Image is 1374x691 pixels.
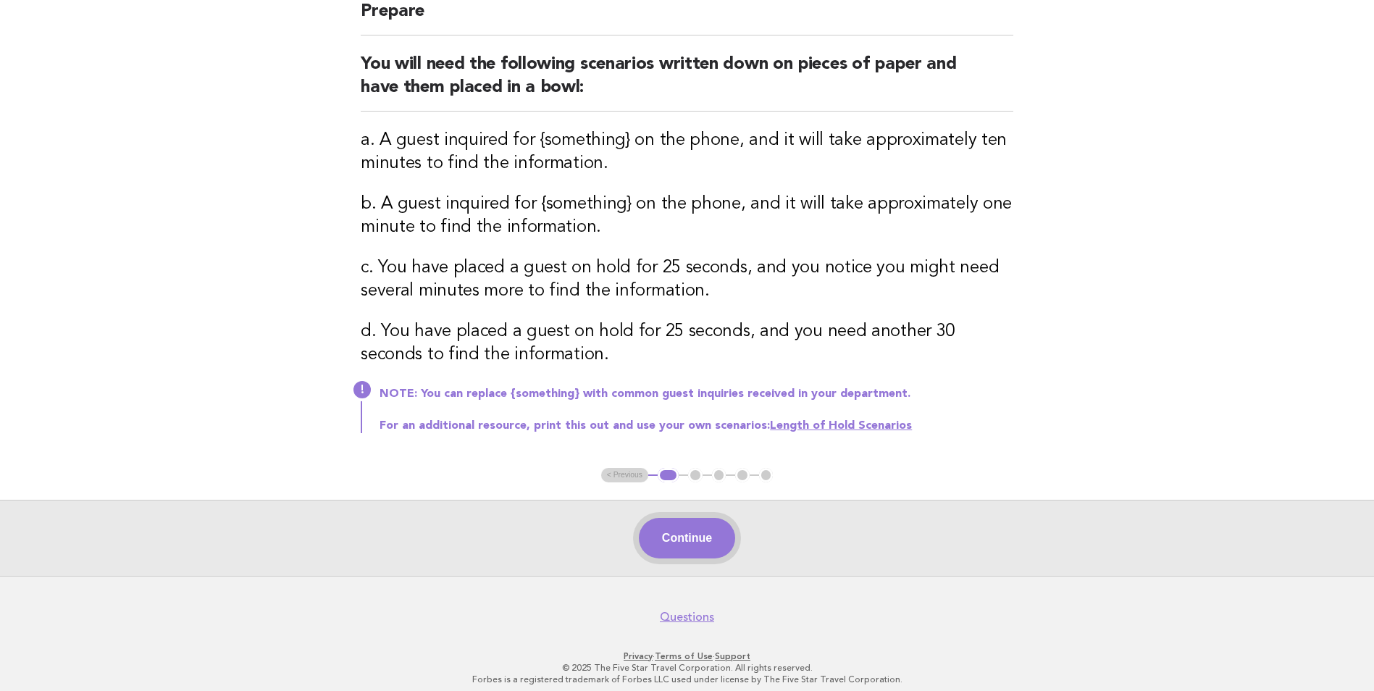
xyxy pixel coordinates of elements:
[244,650,1131,662] p: · ·
[380,419,1013,433] p: For an additional resource, print this out and use your own scenarios:
[361,53,1013,112] h2: You will need the following scenarios written down on pieces of paper and have them placed in a b...
[658,468,679,482] button: 1
[660,610,714,624] a: Questions
[624,651,653,661] a: Privacy
[361,320,1013,367] h3: d. You have placed a guest on hold for 25 seconds, and you need another 30 seconds to find the in...
[244,674,1131,685] p: Forbes is a registered trademark of Forbes LLC used under license by The Five Star Travel Corpora...
[655,651,713,661] a: Terms of Use
[361,193,1013,239] h3: b. A guest inquired for {something} on the phone, and it will take approximately one minute to fi...
[244,662,1131,674] p: © 2025 The Five Star Travel Corporation. All rights reserved.
[770,420,912,432] a: Length of Hold Scenarios
[361,129,1013,175] h3: a. A guest inquired for {something} on the phone, and it will take approximately ten minutes to f...
[361,256,1013,303] h3: c. You have placed a guest on hold for 25 seconds, and you notice you might need several minutes ...
[380,387,1013,401] p: NOTE: You can replace {something} with common guest inquiries received in your department.
[639,518,735,558] button: Continue
[715,651,750,661] a: Support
